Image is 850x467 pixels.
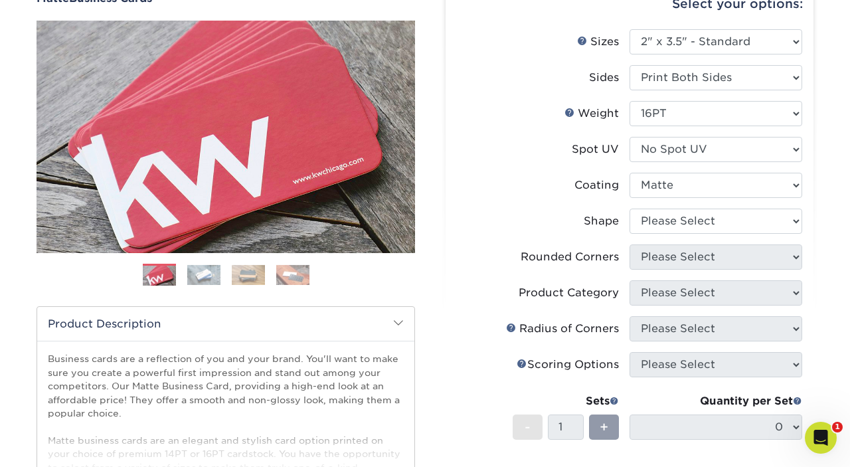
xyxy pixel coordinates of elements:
[519,285,619,301] div: Product Category
[232,265,265,285] img: Business Cards 03
[3,426,113,462] iframe: Google Customer Reviews
[630,393,802,409] div: Quantity per Set
[600,417,608,437] span: +
[187,265,220,285] img: Business Cards 02
[37,307,414,341] h2: Product Description
[832,422,843,432] span: 1
[517,357,619,373] div: Scoring Options
[506,321,619,337] div: Radius of Corners
[513,393,619,409] div: Sets
[572,141,619,157] div: Spot UV
[589,70,619,86] div: Sides
[584,213,619,229] div: Shape
[805,422,837,454] iframe: Intercom live chat
[564,106,619,122] div: Weight
[577,34,619,50] div: Sizes
[574,177,619,193] div: Coating
[143,259,176,292] img: Business Cards 01
[276,265,309,285] img: Business Cards 04
[521,249,619,265] div: Rounded Corners
[525,417,531,437] span: -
